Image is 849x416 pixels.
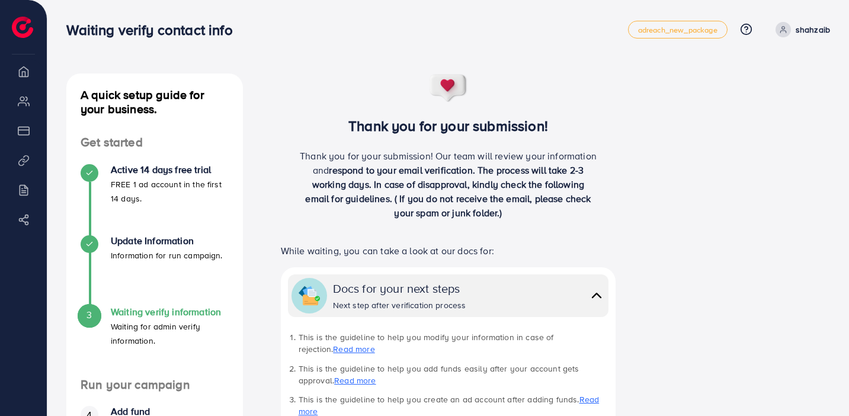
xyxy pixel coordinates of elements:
img: collapse [588,287,605,304]
p: shahzaib [796,23,830,37]
li: Waiting verify information [66,306,243,377]
h3: Waiting verify contact info [66,21,242,39]
p: FREE 1 ad account in the first 14 days. [111,177,229,206]
a: adreach_new_package [628,21,728,39]
li: This is the guideline to help you add funds easily after your account gets approval. [299,363,609,387]
a: Read more [333,343,374,355]
img: success [429,73,468,103]
p: Waiting for admin verify information. [111,319,229,348]
h4: Update Information [111,235,223,247]
h4: Get started [66,135,243,150]
img: collapse [299,285,320,306]
img: logo [12,17,33,38]
span: adreach_new_package [638,26,717,34]
a: Read more [334,375,376,386]
li: This is the guideline to help you modify your information in case of rejection. [299,331,609,356]
p: While waiting, you can take a look at our docs for: [281,244,616,258]
div: Docs for your next steps [333,280,466,297]
p: Thank you for your submission! Our team will review your information and [299,149,597,220]
div: Next step after verification process [333,299,466,311]
li: Active 14 days free trial [66,164,243,235]
h4: Active 14 days free trial [111,164,229,175]
span: respond to your email verification. The process will take 2-3 working days. In case of disapprova... [305,164,591,219]
h4: Run your campaign [66,377,243,392]
a: shahzaib [771,22,830,37]
p: Information for run campaign. [111,248,223,263]
h4: Waiting verify information [111,306,229,318]
h3: Thank you for your submission! [262,117,635,135]
h4: A quick setup guide for your business. [66,88,243,116]
span: 3 [86,308,92,322]
li: Update Information [66,235,243,306]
